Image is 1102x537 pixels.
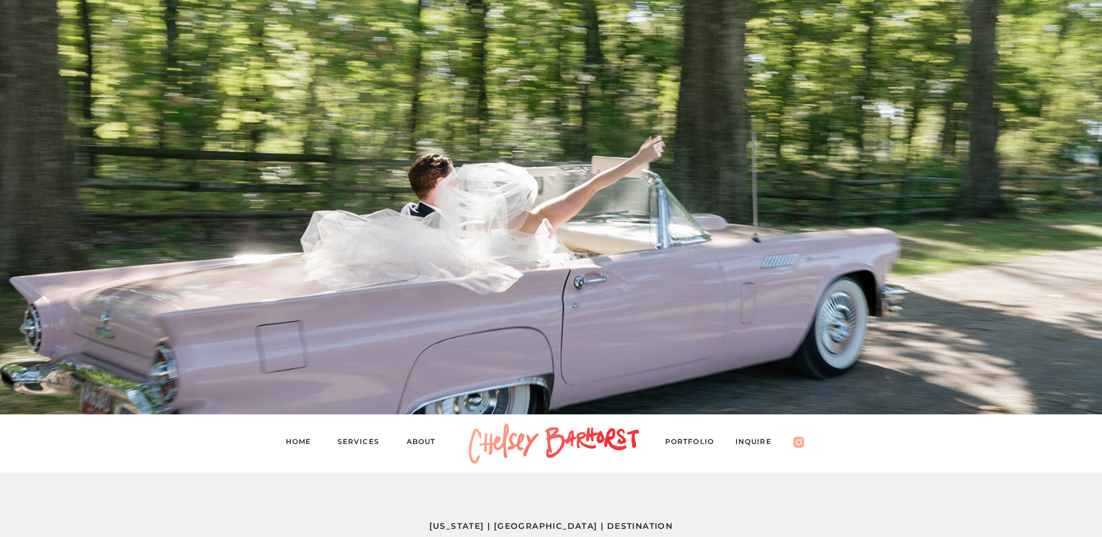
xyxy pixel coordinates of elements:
[338,435,390,452] a: Services
[428,519,675,531] h1: [US_STATE] | [GEOGRAPHIC_DATA] | Destination
[407,435,447,452] a: About
[665,435,726,452] a: PORTFOLIO
[286,435,321,452] a: Home
[735,435,783,452] a: Inquire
